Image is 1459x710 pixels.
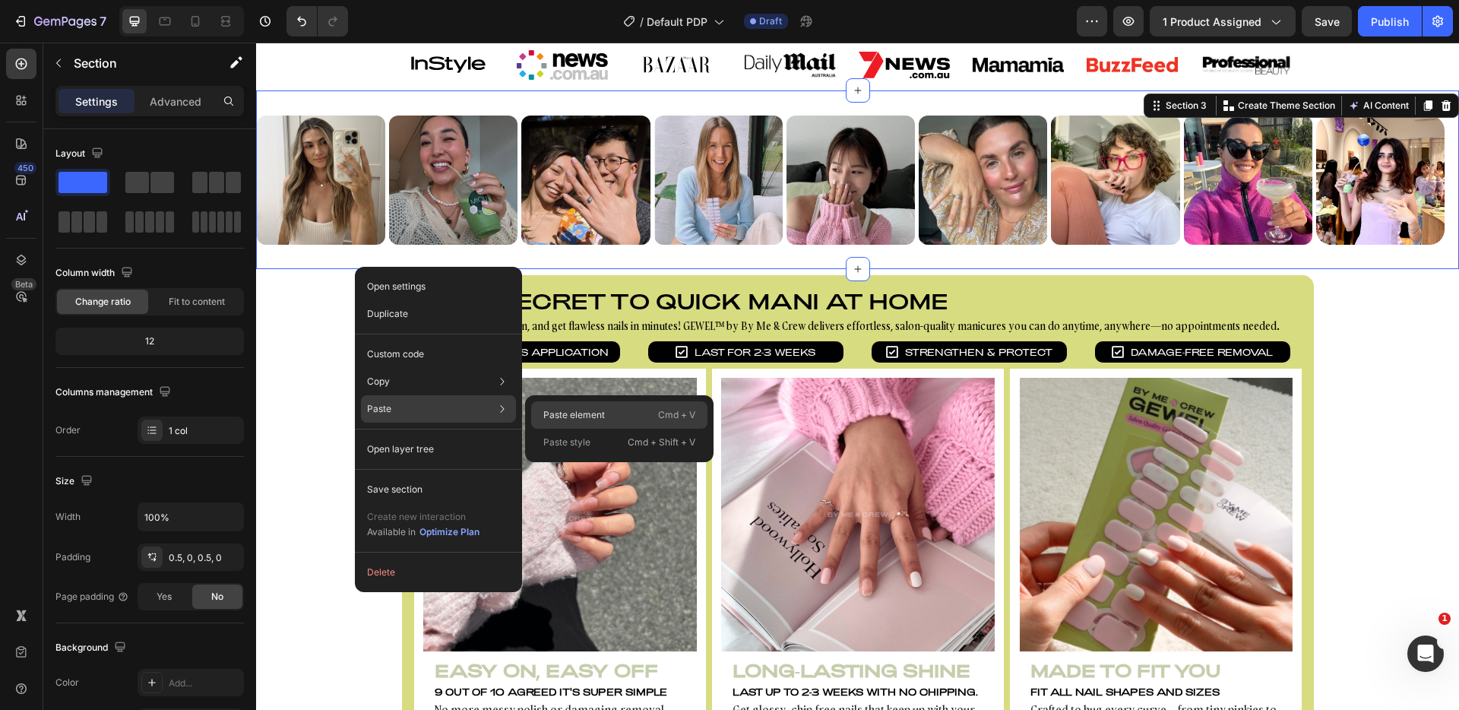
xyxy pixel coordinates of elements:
div: 1 col [169,424,240,438]
div: Width [55,510,81,524]
button: Save [1302,6,1352,36]
span: Yes [157,590,172,604]
p: Create new interaction [367,509,480,525]
span: Change ratio [75,295,131,309]
p: Fit all nail shapes and sizes [774,642,1035,656]
p: Paste element [543,408,605,422]
div: Padding [55,550,90,564]
p: Paste style [543,436,590,449]
iframe: Intercom live chat [1407,636,1444,672]
div: Publish [1371,14,1409,30]
p: Save section [367,483,423,496]
button: Optimize Plan [419,525,480,540]
input: Auto [138,503,243,531]
span: Draft [759,14,782,28]
div: Color [55,676,79,689]
button: Delete [361,559,516,586]
div: 12 [59,331,241,352]
iframe: To enrich screen reader interactions, please activate Accessibility in Grammarly extension settings [256,43,1459,710]
p: Open layer tree [367,442,434,456]
p: 7 [100,12,106,30]
button: Publish [1358,6,1422,36]
p: Copy [367,375,390,388]
p: Last for 2-3 weeks [438,303,559,316]
p: Damage-Free Removal [875,303,1017,316]
div: Optimize Plan [419,525,479,539]
p: Open settings [367,280,426,293]
span: 1 [1438,613,1451,625]
p: Save time, skip the salon, and get flawless nails in minutes! GEWEL™ by By Me & Crew delivers eff... [160,275,1044,291]
img: gempages_454504600506991714-bb739c87-3c61-42ab-8667-c1b5b1ea5522.png [763,335,1036,609]
div: Column width [55,263,136,284]
p: Cmd + Shift + V [628,435,695,450]
div: Layout [55,144,106,164]
img: gempages_454504600506991714-d89b664c-6f64-4077-a0a8-0dc1a2b0e40c.png [465,335,739,609]
span: Fit to content [169,295,225,309]
img: Alt image [928,73,1056,201]
h3: Long-Lasting Shine [465,616,739,641]
p: Section [74,54,198,72]
img: Alt image [265,73,394,201]
p: 9 out of 10 agreed it's super simple [179,642,439,656]
img: Alt image [795,73,923,201]
img: Alt image [398,73,527,201]
p: Create Theme Section [982,56,1079,70]
span: Save [1315,15,1340,28]
p: Effortless Application [198,303,353,316]
img: Alt image [663,73,791,201]
p: Cmd + V [658,407,695,423]
p: Your secret to quick mani at home [160,246,1044,272]
div: 0.5, 0, 0.5, 0 [169,551,240,565]
p: Duplicate [367,307,408,321]
h2: Rich Text Editor. Editing area: main [158,245,1046,274]
div: Columns management [55,382,174,403]
span: No [211,590,223,604]
div: Page padding [55,590,129,604]
img: gempages_454504600506991714-1361f58f-da33-4058-8875-eb894f604f92.png [167,335,441,609]
p: Last up to 2-3 weeks with NO chipping. [476,642,737,656]
img: Alt image [1060,73,1188,201]
p: Strengthen & Protect [649,303,796,316]
div: Section 3 [907,56,954,70]
p: Paste [367,402,391,416]
span: Default PDP [647,14,707,30]
span: Available in [367,526,416,537]
p: Advanced [150,94,201,109]
button: 7 [6,6,113,36]
div: Beta [11,278,36,290]
div: Order [55,423,81,437]
div: 450 [14,162,36,174]
button: 1 product assigned [1150,6,1296,36]
div: Add... [169,677,240,690]
p: Custom code [367,347,424,361]
h3: Easy On, Easy Off [167,616,441,641]
span: 1 product assigned [1163,14,1261,30]
p: Settings [75,94,118,109]
div: Size [55,471,96,492]
div: Undo/Redo [286,6,348,36]
img: Alt image [530,73,659,201]
button: AI Content [1089,54,1156,72]
span: / [640,14,644,30]
h3: Made to Fit You [763,616,1036,641]
div: Background [55,638,129,658]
